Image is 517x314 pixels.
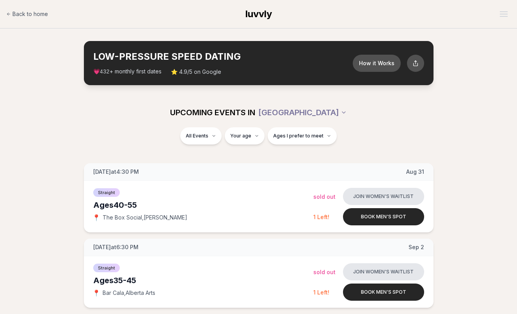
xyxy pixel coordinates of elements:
span: Straight [93,264,120,272]
button: Your age [225,127,265,145]
span: Bar Cala , Alberta Arts [103,289,155,297]
span: UPCOMING EVENTS IN [170,107,255,118]
span: 1 Left! [313,289,329,296]
button: Ages I prefer to meet [268,127,337,145]
span: [DATE] at 6:30 PM [93,243,139,251]
button: Join women's waitlist [343,263,424,280]
button: Book men's spot [343,284,424,301]
a: Back to home [6,6,48,22]
span: Aug 31 [406,168,424,176]
span: 💗 + monthly first dates [93,68,162,76]
button: Book men's spot [343,208,424,225]
span: 📍 [93,214,99,221]
span: The Box Social , [PERSON_NAME] [103,214,187,221]
span: All Events [186,133,208,139]
span: 📍 [93,290,99,296]
span: 1 Left! [313,214,329,220]
button: Join women's waitlist [343,188,424,205]
span: Sold Out [313,193,336,200]
button: [GEOGRAPHIC_DATA] [258,104,347,121]
span: Ages I prefer to meet [273,133,323,139]
h2: LOW-PRESSURE SPEED DATING [93,50,353,63]
span: [DATE] at 4:30 PM [93,168,139,176]
span: Straight [93,188,120,197]
div: Ages 35-45 [93,275,313,286]
a: luvvly [245,8,272,20]
span: Sep 2 [409,243,424,251]
span: 432 [100,69,110,75]
span: Your age [230,133,251,139]
button: Open menu [497,8,511,20]
button: How it Works [353,55,401,72]
span: ⭐ 4.9/5 on Google [171,68,221,76]
span: Sold Out [313,269,336,275]
button: All Events [180,127,222,145]
span: Back to home [12,10,48,18]
div: Ages 40-55 [93,200,313,211]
